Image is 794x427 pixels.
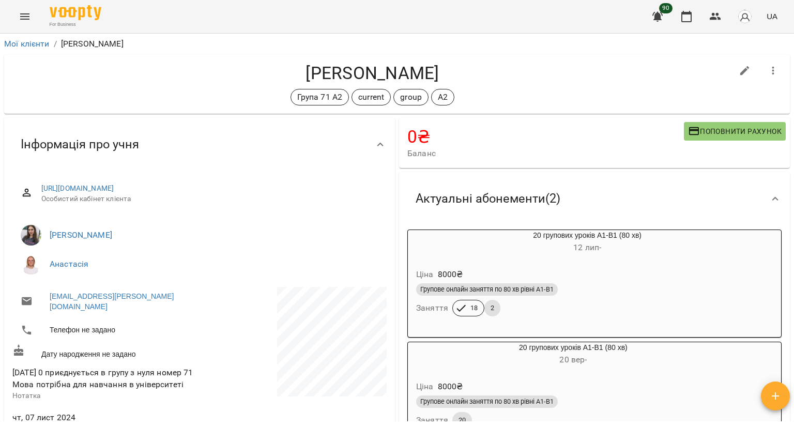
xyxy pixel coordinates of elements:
[352,89,391,105] div: current
[12,391,197,401] p: Нотатка
[452,416,472,425] span: 20
[762,7,782,26] button: UA
[12,63,732,84] h4: [PERSON_NAME]
[407,126,684,147] h4: 0 ₴
[12,368,193,390] span: [DATE] 0 приєднується в групу з нуля номер 71 Мова потрібна для навчання в університеті
[408,342,739,367] div: 20 групових уроків А1-В1 (80 хв)
[61,38,124,50] p: [PERSON_NAME]
[54,38,57,50] li: /
[41,194,378,204] span: Особистий кабінет клієнта
[464,303,484,313] span: 18
[50,5,101,20] img: Voopty Logo
[408,230,767,329] button: 20 групових уроків А1-В1 (80 хв)12 лип- Ціна8000₴Групове онлайн заняття по 80 хв рівні А1-В1Занят...
[684,122,786,141] button: Поповнити рахунок
[559,355,587,364] span: 20 вер -
[12,411,197,424] span: чт, 07 лист 2024
[358,91,384,103] p: current
[484,303,500,313] span: 2
[297,91,343,103] p: Група 71 А2
[50,230,112,240] a: [PERSON_NAME]
[438,380,463,393] p: 8000 ₴
[393,89,429,105] div: group
[438,91,448,103] p: А2
[10,342,200,361] div: Дату народження не задано
[659,3,673,13] span: 90
[416,379,434,394] h6: Ціна
[4,39,50,49] a: Мої клієнти
[400,91,422,103] p: group
[408,230,767,255] div: 20 групових уроків А1-В1 (80 хв)
[50,291,189,312] a: [EMAIL_ADDRESS][PERSON_NAME][DOMAIN_NAME]
[416,267,434,282] h6: Ціна
[50,259,88,269] a: Анастасія
[416,301,448,315] h6: Заняття
[416,285,558,294] span: Групове онлайн заняття по 80 хв рівні А1-В1
[12,4,37,29] button: Menu
[4,118,395,171] div: Інформація про учня
[738,9,752,24] img: avatar_s.png
[416,191,560,207] span: Актуальні абонементи ( 2 )
[21,254,41,274] img: Анастасія
[12,320,197,341] li: Телефон не задано
[573,242,601,252] span: 12 лип -
[21,225,41,246] img: Юлія
[291,89,349,105] div: Група 71 А2
[438,268,463,281] p: 8000 ₴
[4,38,790,50] nav: breadcrumb
[41,184,114,192] a: [URL][DOMAIN_NAME]
[767,11,777,22] span: UA
[21,136,139,152] span: Інформація про учня
[50,21,101,28] span: For Business
[399,172,790,225] div: Актуальні абонементи(2)
[407,147,684,160] span: Баланс
[688,125,782,138] span: Поповнити рахунок
[416,397,558,406] span: Групове онлайн заняття по 80 хв рівні А1-В1
[431,89,454,105] div: А2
